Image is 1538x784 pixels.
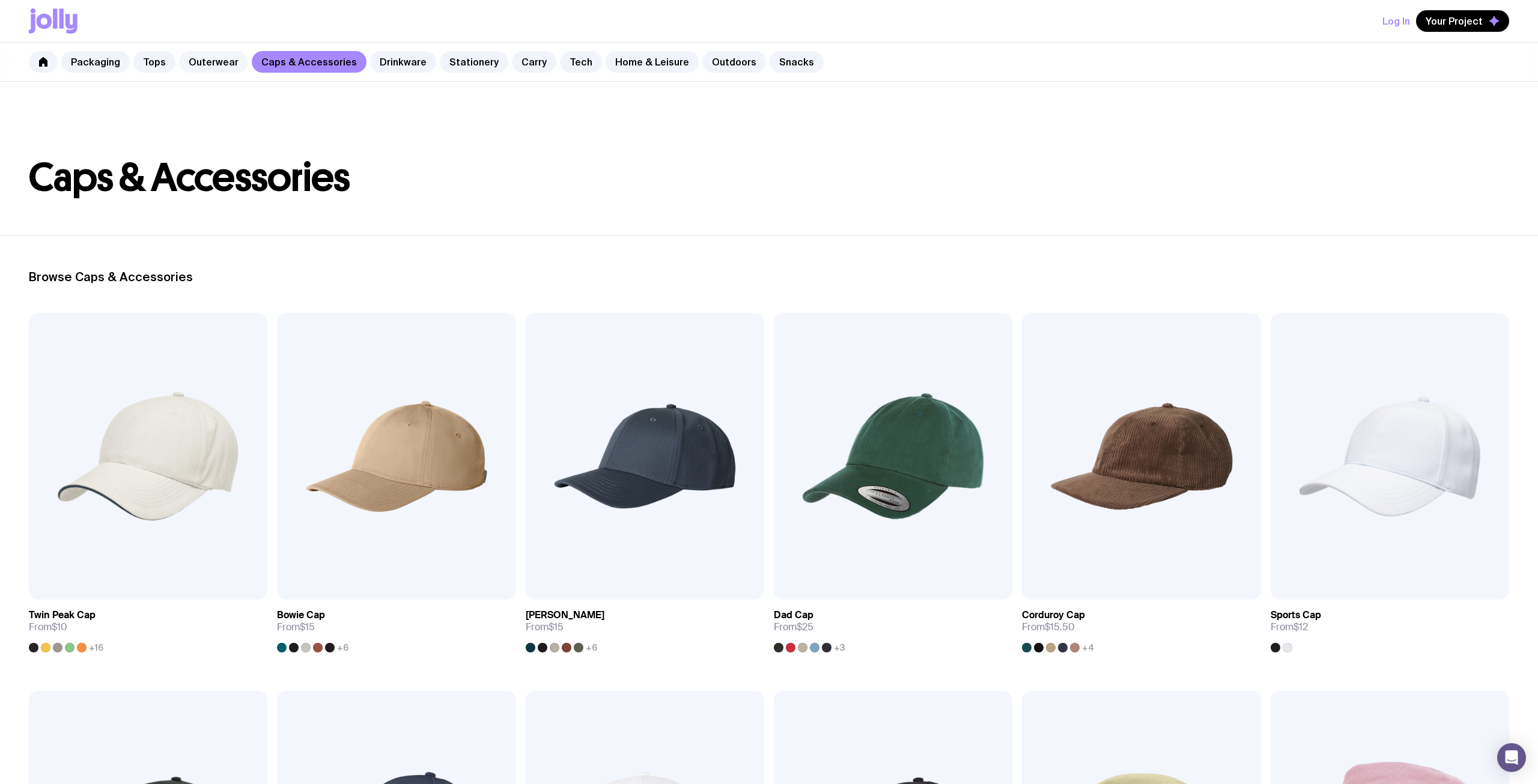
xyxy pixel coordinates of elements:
span: $15.50 [1045,621,1075,633]
a: Stationery [440,51,508,73]
span: $25 [797,621,813,633]
span: +16 [89,643,103,652]
h3: [PERSON_NAME] [526,609,604,621]
h2: Browse Caps & Accessories [29,270,1509,284]
span: From [277,621,315,633]
div: Open Intercom Messenger [1497,743,1526,772]
span: +4 [1082,643,1094,652]
button: Log In [1382,10,1410,32]
a: [PERSON_NAME]From$15+6 [526,600,764,652]
span: From [526,621,564,633]
a: Bowie CapFrom$15+6 [277,600,515,652]
span: From [29,621,67,633]
a: Packaging [61,51,130,73]
span: $10 [52,621,67,633]
a: Tech [560,51,602,73]
a: Drinkware [370,51,436,73]
span: From [1271,621,1308,633]
h3: Bowie Cap [277,609,325,621]
span: $15 [300,621,315,633]
span: +6 [337,643,348,652]
span: +6 [586,643,597,652]
span: From [1022,621,1075,633]
a: Outerwear [179,51,248,73]
a: Corduroy CapFrom$15.50+4 [1022,600,1260,652]
a: Sports CapFrom$12 [1271,600,1509,652]
button: Your Project [1416,10,1509,32]
a: Carry [512,51,556,73]
a: Home & Leisure [606,51,699,73]
h1: Caps & Accessories [29,159,1509,197]
h3: Sports Cap [1271,609,1321,621]
h3: Corduroy Cap [1022,609,1085,621]
a: Snacks [770,51,824,73]
span: Your Project [1426,15,1483,27]
a: Outdoors [702,51,766,73]
a: Caps & Accessories [252,51,366,73]
span: From [774,621,813,633]
span: +3 [834,643,845,652]
h3: Dad Cap [774,609,813,621]
a: Tops [133,51,175,73]
h3: Twin Peak Cap [29,609,96,621]
span: $15 [549,621,564,633]
span: $12 [1293,621,1308,633]
a: Dad CapFrom$25+3 [774,600,1012,652]
a: Twin Peak CapFrom$10+16 [29,600,267,652]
